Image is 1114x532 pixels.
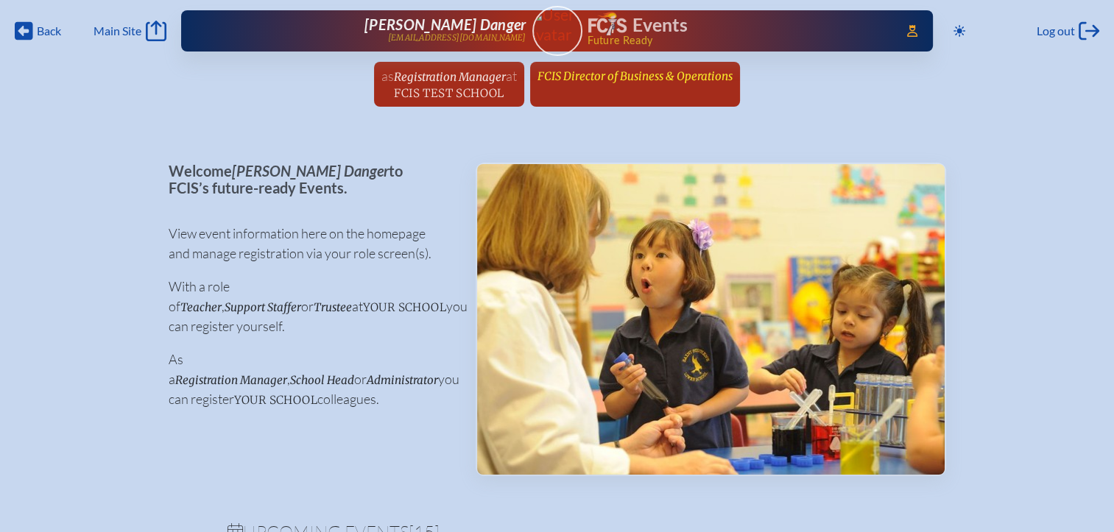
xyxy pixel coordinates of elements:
[175,373,287,387] span: Registration Manager
[290,373,354,387] span: School Head
[169,277,452,336] p: With a role of , or at you can register yourself.
[506,68,517,84] span: at
[169,163,452,196] p: Welcome to FCIS’s future-ready Events.
[232,162,389,180] span: [PERSON_NAME] Danger
[376,62,523,107] a: asRegistration ManageratFCIS Test School
[532,62,738,90] a: FCIS Director of Business & Operations
[526,5,588,44] img: User Avatar
[94,21,166,41] a: Main Site
[381,68,394,84] span: as
[587,35,886,46] span: Future Ready
[394,70,506,84] span: Registration Manager
[314,300,352,314] span: Trustee
[37,24,61,38] span: Back
[234,393,317,407] span: your school
[180,300,222,314] span: Teacher
[394,86,504,100] span: FCIS Test School
[532,6,582,56] a: User Avatar
[94,24,141,38] span: Main Site
[364,15,526,33] span: [PERSON_NAME] Danger
[477,164,945,475] img: Events
[169,224,452,263] p: View event information here on the homepage and manage registration via your role screen(s).
[367,373,438,387] span: Administrator
[169,350,452,409] p: As a , or you can register colleagues.
[225,300,301,314] span: Support Staffer
[1037,24,1075,38] span: Log out
[537,69,733,83] span: FCIS Director of Business & Operations
[388,33,526,43] p: [EMAIL_ADDRESS][DOMAIN_NAME]
[228,16,526,46] a: [PERSON_NAME] Danger[EMAIL_ADDRESS][DOMAIN_NAME]
[588,12,886,46] div: FCIS Events — Future ready
[363,300,446,314] span: your school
